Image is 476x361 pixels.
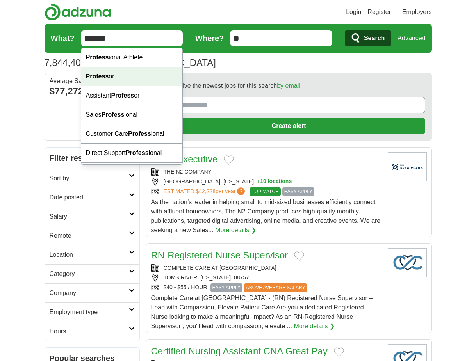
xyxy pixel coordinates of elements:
span: 7,844,407 [45,56,86,70]
a: Sort by [45,169,139,188]
span: Receive the newest jobs for this search : [168,81,302,91]
span: + [257,178,260,186]
div: [GEOGRAPHIC_DATA], [US_STATE] [151,178,382,186]
div: Average Salary [50,78,135,84]
strong: Profess [86,73,109,80]
a: More details ❯ [215,226,256,235]
button: Create alert [153,118,425,134]
a: Location [45,245,139,264]
span: ? [237,187,245,195]
a: Login [346,7,361,17]
button: Add to favorite jobs [334,347,344,357]
strong: Profess [102,111,125,118]
span: EASY APPLY [210,283,242,292]
div: ional Athlete [81,48,183,67]
a: More details ❯ [294,322,335,331]
strong: Profess [86,54,109,60]
div: Customer Care ional [81,124,183,144]
span: EASY APPLY [282,187,314,196]
div: or [81,67,183,86]
button: Search [345,30,391,46]
div: $77,272 [50,84,135,98]
div: Sales ional [81,105,183,124]
label: What? [51,32,75,44]
div: Assistant or [81,86,183,105]
a: Certified Nursing Assistant CNA Great Pay [151,346,328,356]
label: Where? [195,32,224,44]
div: Institute of Allied Medical ions-[US_STATE] [81,163,183,201]
span: $42,228 [196,188,216,194]
div: $40 - $55 / HOUR [151,283,382,292]
span: Complete Care at [GEOGRAPHIC_DATA] - (RN) Registered Nurse Supervisor – Lead with Compassion, Ele... [151,295,373,329]
a: Register [367,7,391,17]
img: Adzuna logo [45,3,111,21]
a: Sales Executive [151,154,218,164]
button: Add to favorite jobs [224,155,234,165]
button: Add to favorite jobs [294,251,304,261]
span: Search [364,30,385,46]
h2: Date posted [50,193,129,202]
a: RN-Registered Nurse Supervisor [151,250,288,260]
span: As the nation’s leader in helping small to mid-sized businesses efficiently connect with affluent... [151,199,381,233]
h2: Location [50,250,129,260]
h2: Remote [50,231,129,240]
div: Direct Support ional [81,144,183,163]
span: TOP MATCH [250,187,280,196]
div: THE N2 COMPANY [151,168,382,176]
a: Employers [402,7,432,17]
button: +10 locations [257,178,292,186]
a: Salary [45,207,139,226]
a: Remote [45,226,139,245]
strong: Profess [111,92,134,99]
h2: Hours [50,327,129,336]
a: ESTIMATED:$42,228per year? [164,187,247,196]
h2: Employment type [50,308,129,317]
strong: Profess [126,149,149,156]
h2: Sort by [50,174,129,183]
a: by email [277,82,300,89]
h2: Salary [50,212,129,221]
img: Company logo [388,248,427,277]
h2: Category [50,269,129,279]
div: COMPLETE CARE AT [GEOGRAPHIC_DATA] [151,264,382,272]
h1: Jobs in [GEOGRAPHIC_DATA] [45,57,216,68]
strong: Profess [128,130,151,137]
div: TOMS RIVER, [US_STATE], 08757 [151,274,382,282]
a: Hours [45,322,139,341]
a: Employment type [45,302,139,322]
h2: Company [50,288,129,298]
a: Company [45,283,139,302]
a: Advanced [398,30,425,46]
h2: Filter results [45,148,139,169]
img: Company logo [388,152,427,181]
a: Category [45,264,139,283]
span: ABOVE AVERAGE SALARY [244,283,307,292]
a: Date posted [45,188,139,207]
